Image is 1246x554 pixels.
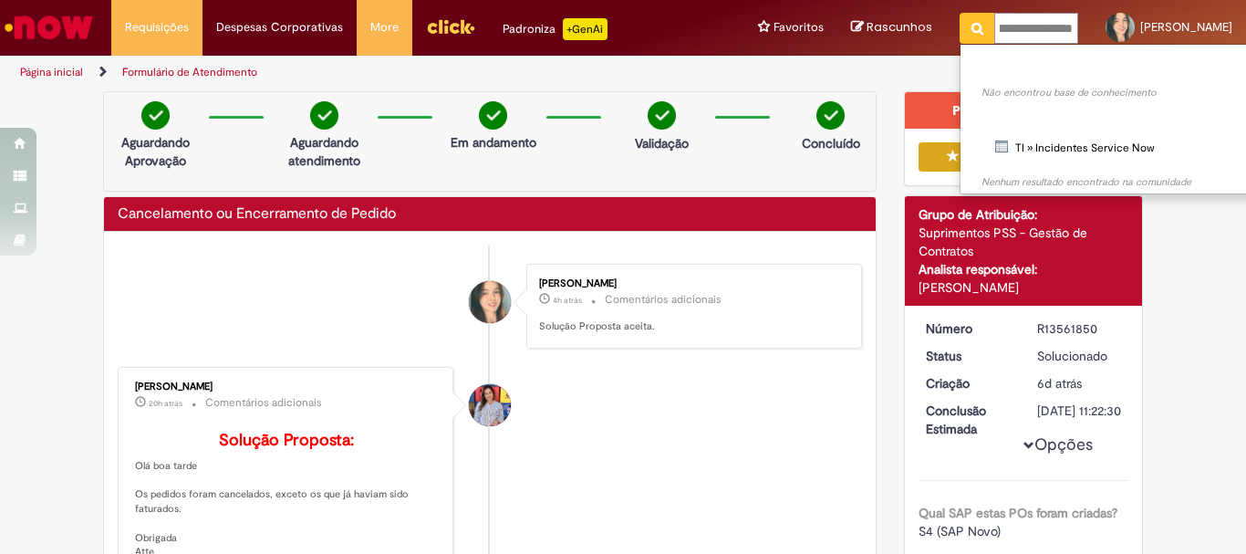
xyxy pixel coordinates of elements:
img: check-circle-green.png [648,101,676,130]
b: Qual SAP estas POs foram criadas? [919,505,1117,521]
div: Julia Roberta Silva Lino [469,384,511,426]
span: [PERSON_NAME] [1140,19,1232,35]
div: Grupo de Atribuição: [919,205,1129,224]
p: Aguardando atendimento [280,133,369,170]
img: check-circle-green.png [816,101,845,130]
span: Favoritos [774,18,824,37]
b: Comunidade [963,158,1036,174]
b: Reportar problema [963,50,1070,67]
dt: Número [912,319,1024,338]
time: 24/09/2025 09:49:17 [1037,375,1082,392]
div: Padroniza [503,18,607,40]
img: check-circle-green.png [479,101,507,130]
div: [PERSON_NAME] [539,278,843,289]
div: Suprimentos PSS - Gestão de Contratos [919,224,1129,260]
span: 6d atrás [1037,375,1082,392]
button: Pesquisar [960,13,995,44]
span: 20h atrás [149,398,182,409]
small: Comentários adicionais [205,395,322,411]
p: Concluído [802,134,860,152]
p: +GenAi [563,18,607,40]
div: 24/09/2025 09:49:17 [1037,374,1122,392]
h2: Cancelamento ou Encerramento de Pedido Histórico de tíquete [118,206,396,223]
img: click_logo_yellow_360x200.png [426,13,475,40]
p: Em andamento [451,133,536,152]
button: Avaliar Atendimento [919,142,1129,172]
div: [PERSON_NAME] [919,278,1129,297]
b: Artigos [963,68,1002,85]
small: Comentários adicionais [605,292,722,308]
div: Pesquisa Satisfação [905,92,1143,129]
div: R13561850 [1037,319,1122,338]
img: check-circle-green.png [141,101,170,130]
span: 4h atrás [553,295,582,306]
time: 28/09/2025 18:41:03 [149,398,182,409]
img: check-circle-green.png [310,101,338,130]
div: Solucionado [1037,347,1122,365]
div: Gabriele Nunes Godoi [469,281,511,323]
div: Analista responsável: [919,260,1129,278]
span: Requisições [125,18,189,37]
a: Página inicial [20,65,83,79]
a: Formulário de Atendimento [122,65,257,79]
div: [PERSON_NAME] [135,382,439,392]
span: Rascunhos [867,18,932,36]
p: Solução Proposta aceita. [539,319,843,334]
div: [DATE] 11:22:30 [1037,402,1122,420]
b: Solução Proposta: [219,430,354,451]
a: Rascunhos [851,19,932,37]
span: More [370,18,399,37]
p: Aguardando Aprovação [111,133,200,170]
img: ServiceNow [2,9,96,46]
span: Despesas Corporativas [216,18,343,37]
time: 29/09/2025 10:33:08 [553,295,582,306]
dt: Status [912,347,1024,365]
span: S4 (SAP Novo) [919,523,1001,539]
p: Validação [635,134,689,152]
b: Catálogo [963,120,1013,136]
ul: Trilhas de página [14,56,817,89]
span: TI » Incidentes Service Now [1015,141,1155,155]
dt: Criação [912,374,1024,392]
dt: Conclusão Estimada [912,402,1024,438]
